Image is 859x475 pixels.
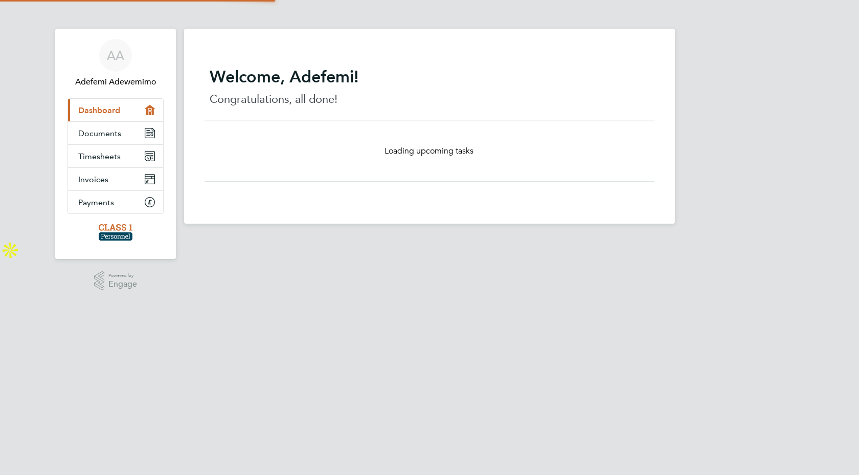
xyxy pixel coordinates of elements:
[78,152,121,161] span: Timesheets
[108,271,137,280] span: Powered by
[78,198,114,207] span: Payments
[94,271,138,291] a: Powered byEngage
[99,224,133,241] img: class1personnel-logo-retina.png
[78,175,108,184] span: Invoices
[67,224,164,241] a: Go to home page
[210,67,649,87] h2: Welcome, Adefemi!
[68,122,163,144] a: Documents
[108,280,137,289] span: Engage
[78,105,120,115] span: Dashboard
[78,128,121,138] span: Documents
[68,191,163,213] a: Payments
[68,145,163,167] a: Timesheets
[68,168,163,190] a: Invoices
[107,49,124,62] span: AA
[67,39,164,88] a: AAAdefemi Adewemimo
[67,76,164,88] span: Adefemi Adewemimo
[55,29,176,259] nav: Main navigation
[68,99,163,121] a: Dashboard
[210,91,649,107] p: Congratulations, all done!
